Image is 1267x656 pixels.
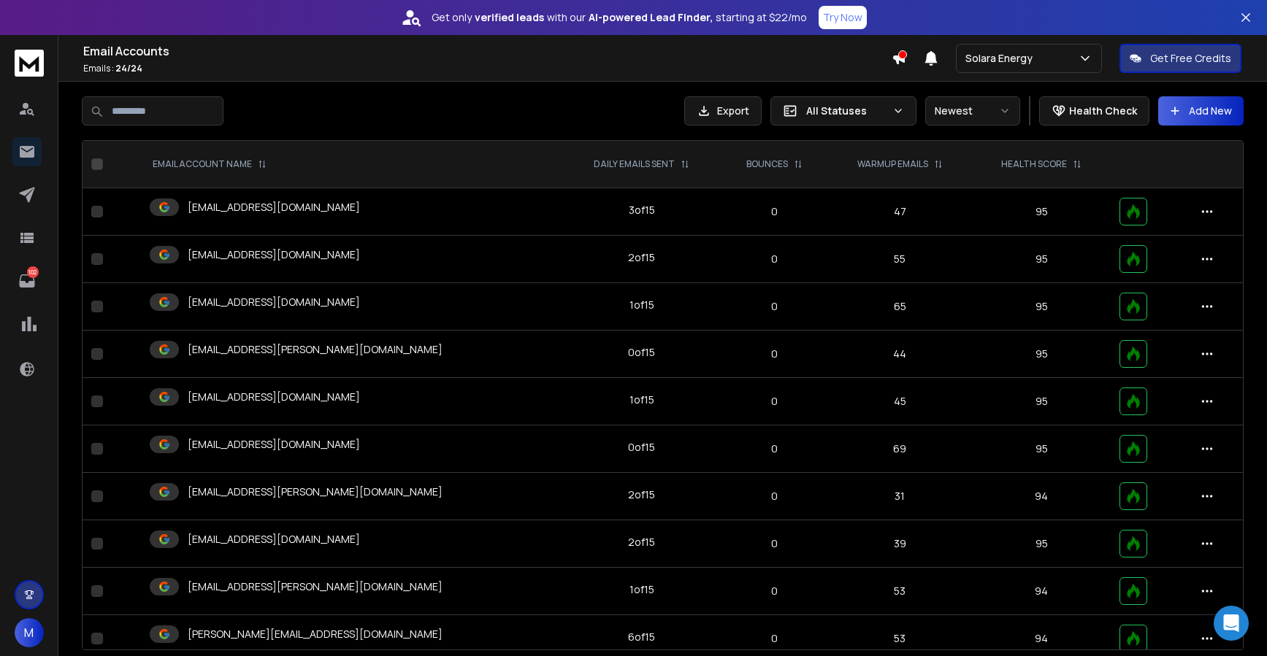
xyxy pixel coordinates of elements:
div: 1 of 15 [629,298,654,312]
td: 45 [827,378,973,425]
p: 0 [730,204,818,219]
p: Try Now [823,10,862,25]
h1: Email Accounts [83,42,892,60]
img: logo [15,50,44,77]
p: DAILY EMAILS SENT [594,158,675,170]
strong: verified leads [475,10,544,25]
td: 94 [972,473,1110,520]
p: WARMUP EMAILS [857,158,928,170]
a: 102 [12,266,42,296]
p: [EMAIL_ADDRESS][DOMAIN_NAME] [188,437,360,452]
button: Newest [925,96,1020,126]
p: [EMAIL_ADDRESS][DOMAIN_NAME] [188,390,360,404]
button: Health Check [1039,96,1149,126]
td: 95 [972,378,1110,425]
div: 1 of 15 [629,582,654,597]
td: 65 [827,283,973,331]
td: 31 [827,473,973,520]
p: Get only with our starting at $22/mo [432,10,807,25]
button: Get Free Credits [1119,44,1241,73]
p: 0 [730,489,818,503]
td: 44 [827,331,973,378]
p: [EMAIL_ADDRESS][PERSON_NAME][DOMAIN_NAME] [188,579,443,594]
td: 53 [827,568,973,615]
td: 95 [972,425,1110,473]
p: Solara Energy [965,51,1038,66]
p: BOUNCES [746,158,788,170]
div: 2 of 15 [628,535,655,549]
p: Emails : [83,63,892,74]
div: 2 of 15 [628,250,655,265]
p: [EMAIL_ADDRESS][DOMAIN_NAME] [188,532,360,547]
div: 2 of 15 [628,487,655,502]
button: M [15,618,44,647]
div: 6 of 15 [628,630,655,644]
p: 0 [730,252,818,266]
td: 47 [827,188,973,236]
td: 95 [972,283,1110,331]
div: 3 of 15 [629,203,655,217]
p: 0 [730,631,818,646]
td: 94 [972,568,1110,615]
button: Try Now [819,6,867,29]
button: Add New [1158,96,1244,126]
p: [EMAIL_ADDRESS][PERSON_NAME][DOMAIN_NAME] [188,485,443,499]
td: 95 [972,236,1110,283]
div: 0 of 15 [628,440,655,455]
td: 39 [827,520,973,568]
td: 95 [972,520,1110,568]
p: [EMAIL_ADDRESS][DOMAIN_NAME] [188,295,360,309]
span: 24 / 24 [115,62,142,74]
button: Export [684,96,762,126]
p: [PERSON_NAME][EMAIL_ADDRESS][DOMAIN_NAME] [188,627,443,641]
p: [EMAIL_ADDRESS][PERSON_NAME][DOMAIN_NAME] [188,342,443,357]
div: 0 of 15 [628,345,655,360]
p: Get Free Credits [1150,51,1231,66]
div: 1 of 15 [629,393,654,407]
p: 0 [730,394,818,409]
p: 0 [730,536,818,551]
td: 69 [827,425,973,473]
p: 0 [730,347,818,361]
td: 95 [972,331,1110,378]
p: [EMAIL_ADDRESS][DOMAIN_NAME] [188,247,360,262]
td: 55 [827,236,973,283]
p: 0 [730,299,818,314]
p: HEALTH SCORE [1001,158,1067,170]
p: 102 [27,266,39,278]
p: Health Check [1069,104,1137,118]
strong: AI-powered Lead Finder, [589,10,713,25]
div: Open Intercom Messenger [1214,606,1249,641]
p: All Statuses [806,104,887,118]
p: 0 [730,584,818,598]
p: 0 [730,441,818,456]
td: 95 [972,188,1110,236]
div: EMAIL ACCOUNT NAME [153,158,267,170]
p: [EMAIL_ADDRESS][DOMAIN_NAME] [188,200,360,215]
